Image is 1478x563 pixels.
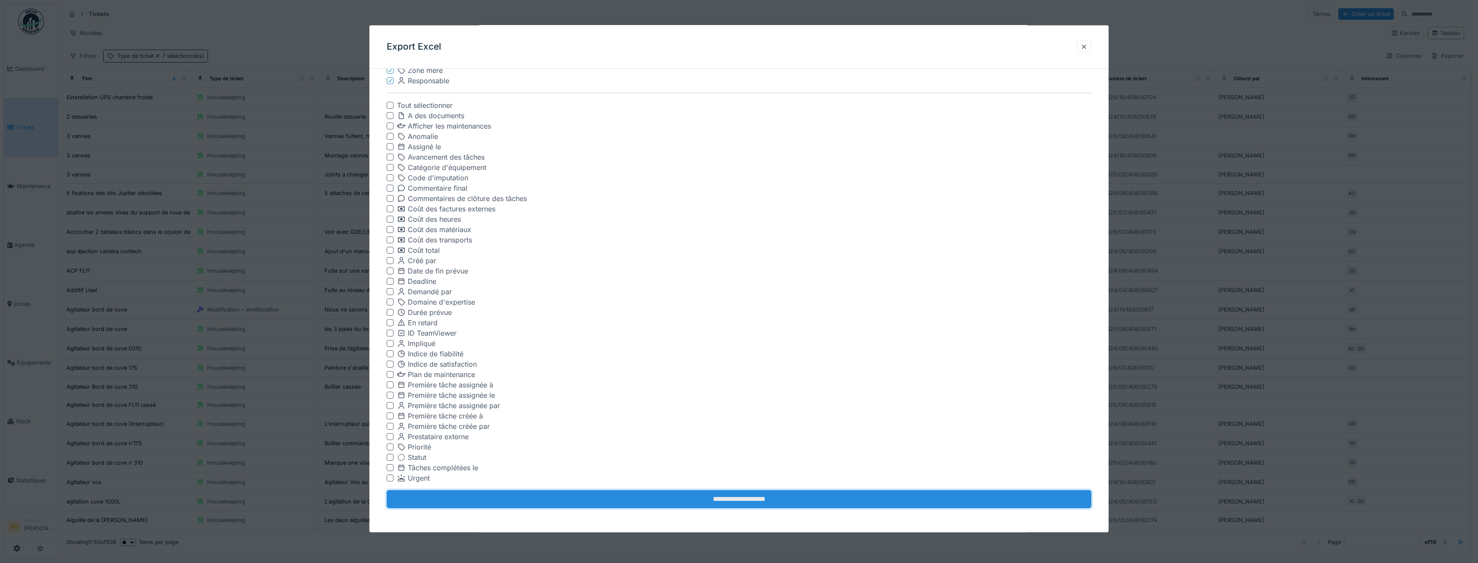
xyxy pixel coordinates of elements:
[397,162,486,173] div: Catégorie d'équipement
[397,75,449,86] div: Responsable
[397,380,493,390] div: Première tâche assignée à
[397,100,453,110] div: Tout sélectionner
[397,318,438,328] div: En retard
[397,369,475,380] div: Plan de maintenance
[397,121,491,131] div: Afficher les maintenances
[397,245,440,255] div: Coût total
[397,359,477,369] div: Indice de satisfaction
[397,473,430,483] div: Urgent
[397,142,441,152] div: Assigné le
[397,338,435,349] div: Impliqué
[397,307,452,318] div: Durée prévue
[397,452,426,462] div: Statut
[397,204,495,214] div: Coût des factures externes
[397,390,495,400] div: Première tâche assignée le
[397,173,468,183] div: Code d'imputation
[397,235,472,245] div: Coût des transports
[397,214,461,224] div: Coût des heures
[397,255,436,266] div: Créé par
[397,431,469,442] div: Prestataire externe
[397,297,475,307] div: Domaine d'expertise
[397,65,443,75] div: Zone mère
[397,442,431,452] div: Priorité
[397,349,463,359] div: Indice de fiabilité
[397,400,500,411] div: Première tâche assignée par
[397,193,527,204] div: Commentaires de clôture des tâches
[397,328,457,338] div: ID TeamViewer
[397,286,452,297] div: Demandé par
[397,266,468,276] div: Date de fin prévue
[397,152,485,162] div: Avancement des tâches
[397,411,483,421] div: Première tâche créée à
[387,41,441,52] h3: Export Excel
[397,110,464,121] div: A des documents
[397,183,467,193] div: Commentaire final
[397,462,478,473] div: Tâches complétées le
[397,131,438,142] div: Anomalie
[397,421,490,431] div: Première tâche créée par
[397,224,471,235] div: Coût des matériaux
[397,276,436,286] div: Deadline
